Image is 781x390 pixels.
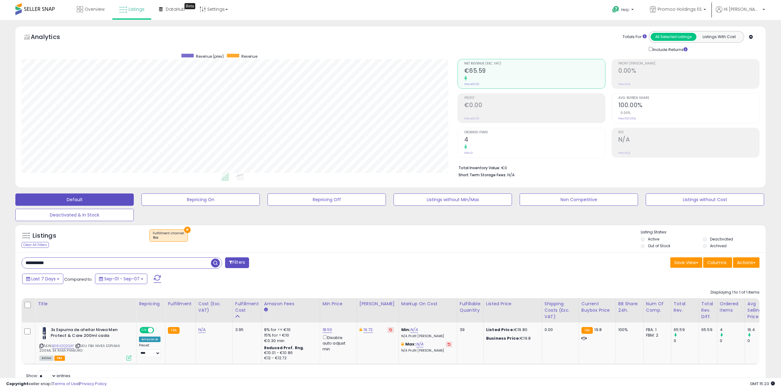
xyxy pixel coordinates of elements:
b: Total Inventory Value: [458,165,500,170]
small: Prev: 100.00% [618,117,636,120]
i: Revert to store-level Dynamic Max Price [389,328,392,331]
span: Help [621,7,629,12]
div: Avg Selling Price [747,301,770,320]
div: Preset: [139,343,161,357]
span: Profit [PERSON_NAME] [618,62,759,65]
div: [PERSON_NAME] [359,301,396,307]
small: Prev: €0.00 [464,117,479,120]
span: DataHub [166,6,185,12]
b: Min: [401,327,410,333]
span: Sep-01 - Sep-07 [104,276,140,282]
div: €0.30 min [264,338,315,344]
div: Total Rev. Diff. [701,301,715,320]
h2: N/A [618,136,759,144]
div: Include Returns [644,46,695,53]
a: Terms of Use [53,381,79,387]
div: Displaying 1 to 1 of 1 items [711,290,759,295]
button: Filters [225,257,249,268]
a: 19.72 [363,327,373,333]
div: 65.59 [701,327,712,333]
small: Prev: 0 [464,151,473,155]
div: fba [153,236,184,240]
h5: Analytics [31,33,72,43]
span: Promoo Holdings ES [658,6,702,12]
img: 31NnM3W0alL._SL40_.jpg [39,327,49,339]
th: The percentage added to the cost of goods (COGS) that forms the calculator for Min & Max prices. [398,298,457,322]
label: Out of Stock [648,243,670,248]
span: Net Revenue (Exc. VAT) [464,62,605,65]
span: ROI [618,131,759,134]
div: Totals For [623,34,647,40]
span: Profit [464,96,605,100]
div: Amazon AI [139,337,161,342]
span: Listings [129,6,145,12]
div: Fulfillable Quantity [460,301,481,314]
button: Repricing Off [268,193,386,206]
button: Sep-01 - Sep-07 [95,274,147,284]
span: 19.8 [594,327,602,333]
label: Active [648,236,659,242]
div: 0 [747,338,772,344]
span: Revenue [241,54,257,59]
div: Markup on Cost [401,301,454,307]
span: | SKU: FBA NIVEA ESPUMA 200ML 3X RAXA PANEURO [39,343,120,353]
div: Repricing [139,301,163,307]
b: Max: [405,341,416,347]
a: N/A [410,327,418,333]
span: 2025-09-15 15:23 GMT [750,381,775,387]
a: N/A [198,327,206,333]
span: OFF [153,328,163,333]
div: 100% [618,327,639,333]
div: 65.59 [674,327,699,333]
small: Prev: N/A [618,151,630,155]
span: Last 7 Days [31,276,56,282]
div: Ordered Items [720,301,742,314]
div: seller snap | | [6,381,107,387]
button: Listings With Cost [696,33,742,41]
span: N/A [507,172,515,178]
small: 0.00% [618,111,631,115]
button: All Selected Listings [651,33,696,41]
div: Title [38,301,134,307]
div: Num of Comp. [646,301,668,314]
button: Repricing On [141,193,260,206]
h2: 100.00% [618,102,759,110]
div: 0.00 [545,327,574,333]
div: Total Rev. [674,301,696,314]
h5: Listings [33,232,56,240]
h2: €65.59 [464,67,605,76]
div: 16.4 [747,327,772,333]
div: FBM: 2 [646,333,666,338]
span: Show: entries [26,373,70,379]
div: Fulfillment [168,301,193,307]
button: Actions [733,257,759,268]
a: Privacy Policy [80,381,107,387]
span: FBA [54,356,65,361]
button: Default [15,193,134,206]
div: 15% for > €10 [264,333,315,338]
a: B0842Q2Q4F [52,343,74,349]
div: Clear All Filters [22,242,49,248]
button: Listings without Cost [646,193,764,206]
small: FBA [581,327,593,334]
div: 0 [674,338,699,344]
b: 3x Espuma de afeitar Nivea Men Protect & Care 200ml cada [51,327,125,340]
button: Save View [670,257,702,268]
div: Current Buybox Price [581,301,613,314]
div: Cost (Exc. VAT) [198,301,230,314]
div: Disable auto adjust min [323,334,352,352]
div: ASIN: [39,327,132,360]
span: Columns [707,259,727,266]
div: Tooltip anchor [184,3,195,9]
label: Archived [710,243,727,248]
div: BB Share 24h. [618,301,641,314]
strong: Copyright [6,381,29,387]
span: Revenue (prev) [196,54,224,59]
span: All listings currently available for purchase on Amazon [39,356,54,361]
button: Deactivated & In Stock [15,209,134,221]
div: Listed Price [486,301,539,307]
div: 8% for <= €10 [264,327,315,333]
label: Deactivated [710,236,733,242]
div: Min Price [323,301,354,307]
h2: €0.00 [464,102,605,110]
